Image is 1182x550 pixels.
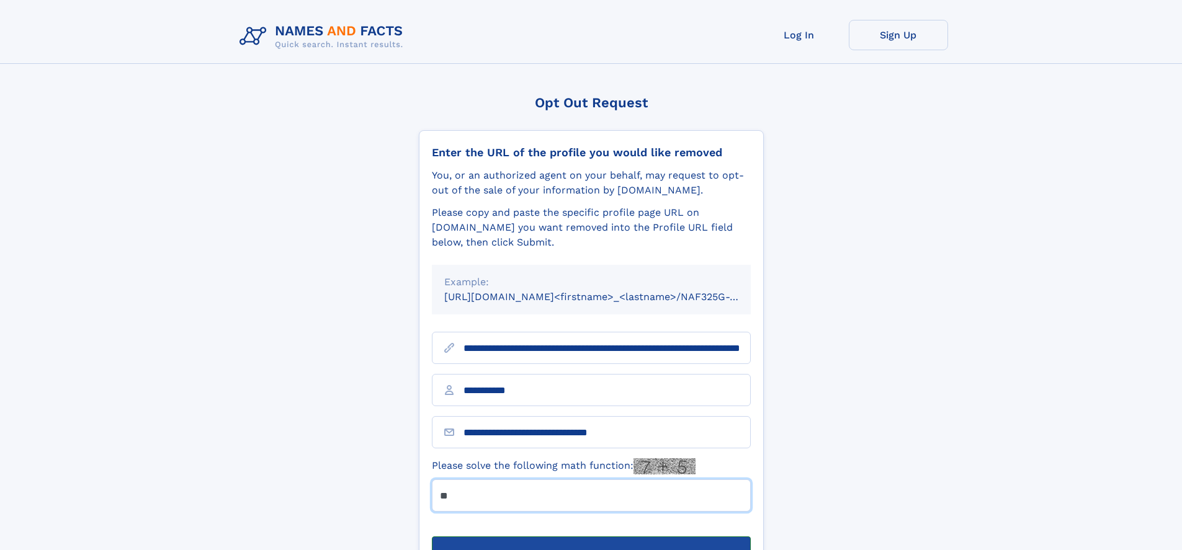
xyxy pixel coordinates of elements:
[444,291,774,303] small: [URL][DOMAIN_NAME]<firstname>_<lastname>/NAF325G-xxxxxxxx
[419,95,764,110] div: Opt Out Request
[849,20,948,50] a: Sign Up
[432,458,696,474] label: Please solve the following math function:
[444,275,738,290] div: Example:
[432,146,751,159] div: Enter the URL of the profile you would like removed
[750,20,849,50] a: Log In
[432,168,751,198] div: You, or an authorized agent on your behalf, may request to opt-out of the sale of your informatio...
[235,20,413,53] img: Logo Names and Facts
[432,205,751,250] div: Please copy and paste the specific profile page URL on [DOMAIN_NAME] you want removed into the Pr...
